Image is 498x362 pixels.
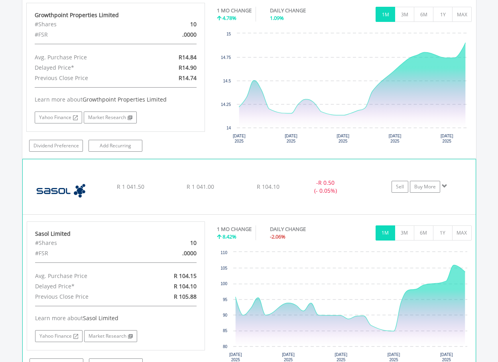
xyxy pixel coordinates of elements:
button: 1M [376,225,395,241]
div: Avg. Purchase Price [29,271,145,281]
a: Sell [392,181,408,193]
text: 14 [226,126,231,130]
text: [DATE] 2025 [389,134,402,143]
text: 80 [223,344,228,349]
div: Avg. Purchase Price [29,52,145,63]
text: 14.75 [221,55,231,60]
button: 6M [414,225,433,241]
span: 8.42% [222,233,236,240]
text: 15 [226,32,231,36]
text: [DATE] 2025 [441,134,453,143]
span: -2.06% [270,233,285,240]
a: Add Recurring [89,140,142,152]
a: Yahoo Finance [35,112,82,123]
text: [DATE] 2025 [229,352,242,362]
text: [DATE] 2025 [282,352,295,362]
svg: Interactive chart [217,29,472,149]
button: 1Y [433,225,453,241]
div: #Shares [29,19,145,29]
button: 6M [414,7,433,22]
text: [DATE] 2025 [440,352,453,362]
text: [DATE] 2025 [285,134,297,143]
button: 1Y [433,7,453,22]
button: 3M [395,7,414,22]
span: R 104.10 [257,183,280,190]
img: EQU.ZA.SOL.png [27,169,95,212]
text: [DATE] 2025 [233,134,246,143]
a: Market Research [84,112,137,123]
div: Delayed Price* [29,63,145,73]
span: 1.09% [270,14,284,22]
div: #FSR [29,29,145,40]
a: Market Research [84,330,137,342]
div: Sasol Limited [35,230,197,238]
div: - (- 0.05%) [295,179,355,195]
span: R 105.88 [174,293,197,300]
a: Dividend Preference [29,140,83,152]
span: R 0.50 [318,179,335,186]
text: 100 [220,282,227,286]
div: Previous Close Price [29,292,145,302]
div: 10 [145,238,203,248]
div: DAILY CHANGE [270,225,334,233]
button: 1M [376,7,395,22]
span: Growthpoint Properties Limited [83,96,167,103]
div: Learn more about [35,96,197,104]
div: #Shares [29,238,145,248]
text: [DATE] 2025 [337,134,349,143]
text: [DATE] 2025 [335,352,348,362]
div: DAILY CHANGE [270,7,334,14]
a: Buy More [410,181,440,193]
div: 10 [144,19,202,29]
span: R 1 041.00 [187,183,214,190]
text: 105 [220,266,227,270]
div: Learn more about [35,314,197,322]
div: 1 MO CHANGE [217,225,252,233]
button: 3M [395,225,414,241]
div: .0000 [144,29,202,40]
text: 14.25 [221,102,231,107]
span: R 1 041.50 [117,183,144,190]
div: Chart. Highcharts interactive chart. [217,29,472,149]
span: R 104.10 [174,282,197,290]
text: 14.5 [223,79,231,83]
button: MAX [452,7,472,22]
text: 110 [220,250,227,255]
text: 90 [223,313,228,317]
div: #FSR [29,248,145,258]
span: R14.84 [179,53,197,61]
div: Growthpoint Properties Limited [35,11,197,19]
div: 1 MO CHANGE [217,7,252,14]
span: R 104.15 [174,272,197,280]
div: Previous Close Price [29,73,145,83]
text: 85 [223,329,228,333]
span: R14.74 [179,74,197,82]
div: Delayed Price* [29,281,145,292]
div: .0000 [145,248,203,258]
span: R14.90 [179,64,197,71]
span: Sasol Limited [83,314,118,322]
span: 4.78% [222,14,236,22]
button: MAX [452,225,472,241]
text: 95 [223,297,228,302]
a: Yahoo Finance [35,330,83,342]
text: [DATE] 2025 [388,352,400,362]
